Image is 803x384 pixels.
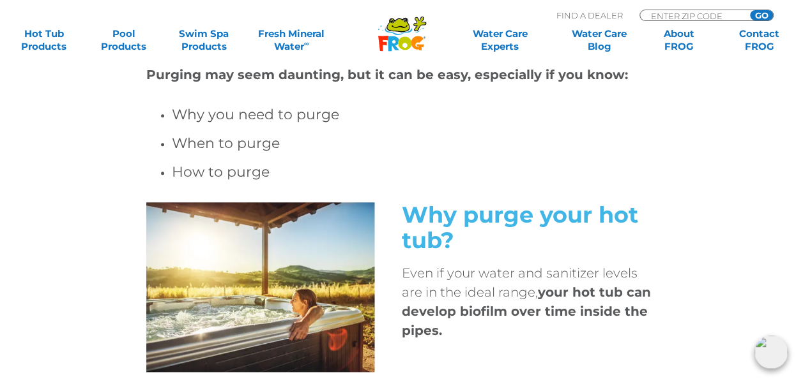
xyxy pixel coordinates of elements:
[93,27,155,53] a: PoolProducts
[449,27,550,53] a: Water CareExperts
[728,27,790,53] a: ContactFROG
[146,202,402,373] img: Woman Relaxes in Hot Tub
[172,161,657,183] h4: How to purge
[754,336,788,369] img: openIcon
[556,10,623,21] p: Find A Dealer
[402,263,657,340] p: Even if your water and sanitizer levels are in the ideal range,
[172,103,657,126] h4: Why you need to purge
[648,27,710,53] a: AboutFROG
[304,39,309,48] sup: ∞
[13,27,75,53] a: Hot TubProducts
[402,201,638,254] span: Why purge your hot tub?
[253,27,331,53] a: Fresh MineralWater∞
[172,132,657,154] h4: When to purge
[172,27,234,53] a: Swim SpaProducts
[568,27,630,53] a: Water CareBlog
[650,10,736,21] input: Zip Code Form
[402,284,651,338] strong: your hot tub can develop biofilm over time inside the pipes.
[750,10,773,20] input: GO
[146,67,628,82] strong: Purging may seem daunting, but it can be easy, especially if you know:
